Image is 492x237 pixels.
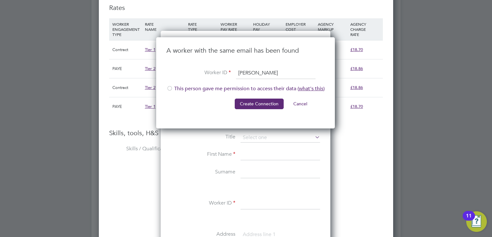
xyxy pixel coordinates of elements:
div: AGENCY MARKUP [316,18,349,35]
div: RATE TYPE [186,18,219,35]
div: PAYE [111,59,143,78]
label: Skills / Qualifications [109,145,174,152]
div: 11 [466,216,472,224]
li: This person gave me permission to access their data ( ) [166,85,325,99]
div: RATE NAME [143,18,186,35]
h3: Skills, tools, H&S [109,129,383,137]
div: WORKER PAY RATE [219,18,251,35]
label: Worker ID [166,69,231,76]
label: Worker ID [171,200,235,206]
h3: Rates [109,4,383,12]
div: Contract [111,40,143,59]
span: Tier 1 [145,47,156,52]
label: Title [171,134,235,140]
h3: A worker with the same email has been found [166,46,325,55]
div: Contract [111,78,143,97]
button: Create Connection [235,99,284,109]
span: £18.86 [350,66,363,71]
input: Select one [241,133,320,143]
span: £18.70 [350,47,363,52]
div: EMPLOYER COST [284,18,317,35]
button: Open Resource Center, 11 new notifications [466,211,487,232]
span: what's this [299,85,323,92]
span: £18.70 [350,104,363,109]
label: Tools [109,217,174,224]
span: Tier 1 [145,104,156,109]
button: Cancel [288,99,312,109]
div: PAYE [111,97,143,116]
span: Tier 2 [145,85,156,90]
div: AGENCY CHARGE RATE [349,18,381,40]
label: Surname [171,169,235,175]
div: WORKER ENGAGEMENT TYPE [111,18,143,40]
label: First Name [171,151,235,158]
span: £18.86 [350,85,363,90]
div: HOLIDAY PAY [251,18,284,35]
span: Tier 2 [145,66,156,71]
